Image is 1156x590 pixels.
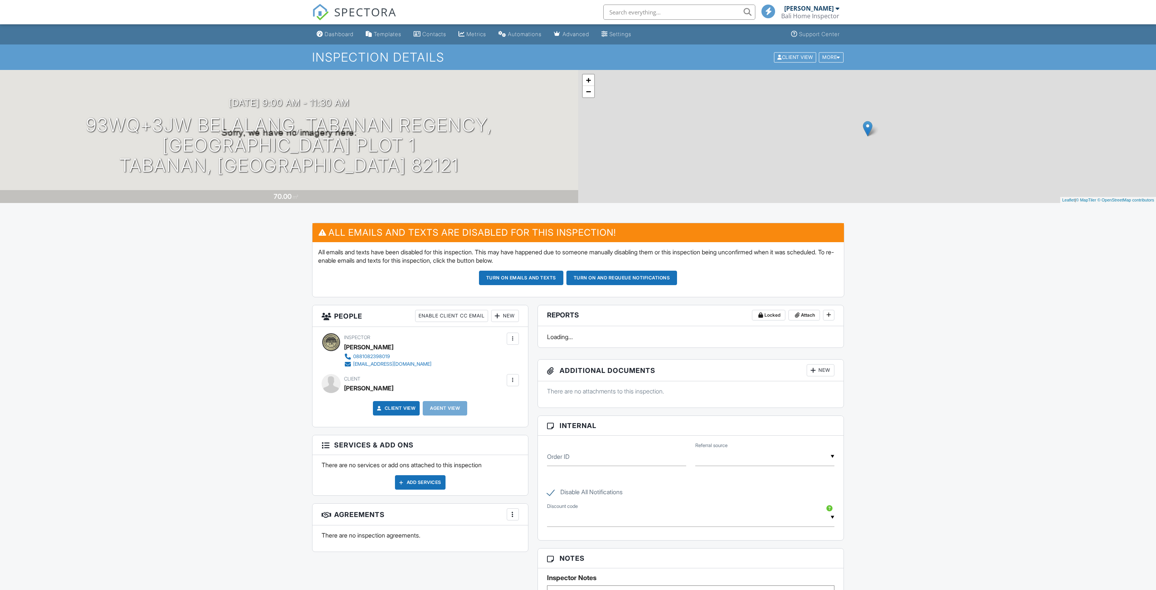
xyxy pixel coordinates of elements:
div: [PERSON_NAME] [344,341,393,353]
button: Turn on and Requeue Notifications [566,271,677,285]
div: 70.00 [274,192,292,200]
a: Automations (Basic) [495,27,545,41]
div: [PERSON_NAME] [344,382,393,394]
span: Client [344,376,360,382]
div: There are no services or add ons attached to this inspection [312,455,528,495]
a: Leaflet [1062,198,1075,202]
div: Settings [609,31,631,37]
div: Support Center [799,31,840,37]
p: All emails and texts have been disabled for this inspection. This may have happened due to someon... [318,248,838,265]
div: Dashboard [325,31,354,37]
div: | [1060,197,1156,203]
div: Add Services [395,475,446,490]
div: Contacts [422,31,446,37]
h3: Notes [538,549,844,568]
div: 0881082398019 [353,354,390,360]
label: Referral source [695,442,728,449]
a: © MapTiler [1076,198,1096,202]
span: Inspector [344,335,370,340]
a: Client View [376,404,416,412]
h3: Services & Add ons [312,435,528,455]
p: There are no attachments to this inspection. [547,387,835,395]
button: Turn on emails and texts [479,271,563,285]
a: SPECTORA [312,10,396,26]
label: Discount code [547,503,578,510]
div: [EMAIL_ADDRESS][DOMAIN_NAME] [353,361,431,367]
h1: Inspection Details [312,51,844,64]
div: Client View [774,52,816,62]
h3: Internal [538,416,844,436]
span: m² [293,194,298,200]
h5: Inspector Notes [547,574,835,582]
a: 0881082398019 [344,353,431,360]
span: SPECTORA [334,4,396,20]
div: [PERSON_NAME] [784,5,834,12]
h1: 93WQ+3JW Belalang, Tabanan Regency, [GEOGRAPHIC_DATA] Plot 1 Tabanan, [GEOGRAPHIC_DATA] 82121 [12,115,566,175]
div: Metrics [466,31,486,37]
div: Bali Home Inspector [781,12,839,20]
input: Search everything... [603,5,755,20]
a: Zoom out [583,86,594,97]
p: There are no inspection agreements. [322,531,519,539]
div: New [807,364,834,376]
div: Templates [374,31,401,37]
a: Advanced [551,27,592,41]
label: Order ID [547,452,569,461]
a: Contacts [411,27,449,41]
a: Settings [598,27,634,41]
h3: All emails and texts are disabled for this inspection! [312,223,844,242]
label: Disable All Notifications [547,488,623,498]
a: © OpenStreetMap contributors [1097,198,1154,202]
div: Enable Client CC Email [415,310,488,322]
h3: [DATE] 9:00 am - 11:30 am [229,98,349,108]
a: Dashboard [314,27,357,41]
div: New [491,310,519,322]
img: The Best Home Inspection Software - Spectora [312,4,329,21]
a: Templates [363,27,404,41]
h3: Agreements [312,504,528,525]
h3: People [312,305,528,327]
a: Metrics [455,27,489,41]
div: Automations [508,31,542,37]
div: More [819,52,844,62]
a: [EMAIL_ADDRESS][DOMAIN_NAME] [344,360,431,368]
a: Support Center [788,27,843,41]
h3: Additional Documents [538,360,844,381]
div: Advanced [563,31,589,37]
a: Client View [773,54,818,60]
a: Zoom in [583,75,594,86]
